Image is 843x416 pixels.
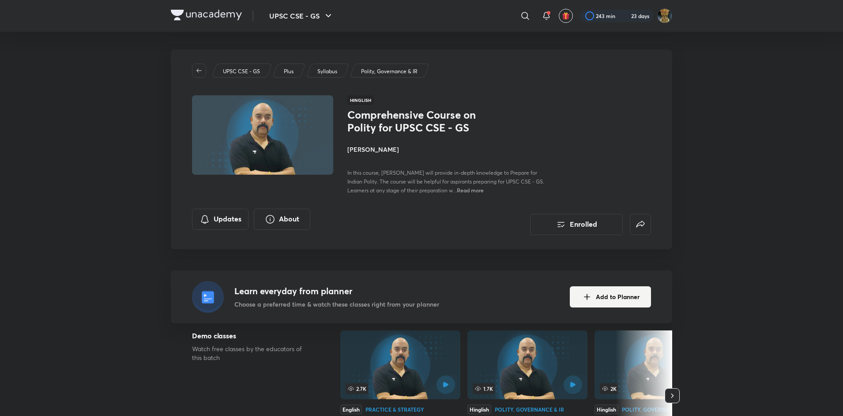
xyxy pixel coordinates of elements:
p: Watch free classes by the educators of this batch [192,345,312,362]
a: Syllabus [316,67,339,75]
div: English [340,405,362,414]
span: 2K [600,383,618,394]
p: Polity, Governance & IR [361,67,418,75]
span: Hinglish [347,95,374,105]
h4: Learn everyday from planner [234,285,439,298]
div: Practice & Strategy [365,407,424,412]
button: false [630,214,651,235]
a: Plus [282,67,295,75]
div: Hinglish [595,405,618,414]
a: UPSC CSE - GS [222,67,262,75]
img: streak [621,11,629,20]
p: Choose a preferred time & watch these classes right from your planner [234,300,439,309]
span: In this course, [PERSON_NAME] will provide in-depth knowledge to Prepare for Indian Polity. The c... [347,169,544,194]
button: avatar [559,9,573,23]
span: 1.7K [473,383,495,394]
button: Updates [192,209,248,230]
p: Syllabus [317,67,337,75]
button: Enrolled [530,214,623,235]
button: About [254,209,310,230]
div: Polity, Governance & IR [495,407,564,412]
p: Plus [284,67,294,75]
span: Read more [457,187,484,194]
img: Thumbnail [191,94,335,176]
p: UPSC CSE - GS [223,67,260,75]
a: Company Logo [171,10,242,22]
h5: Demo classes [192,330,312,341]
h1: Comprehensive Course on Polity for UPSC CSE - GS [347,109,492,134]
img: LOVEPREET Gharu [657,8,672,23]
a: Polity, Governance & IR [360,67,419,75]
button: Add to Planner [570,286,651,307]
button: UPSC CSE - GS [264,7,339,25]
span: 2.7K [346,383,368,394]
img: Company Logo [171,10,242,20]
div: Hinglish [467,405,491,414]
img: avatar [562,12,570,20]
h4: [PERSON_NAME] [347,145,545,154]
